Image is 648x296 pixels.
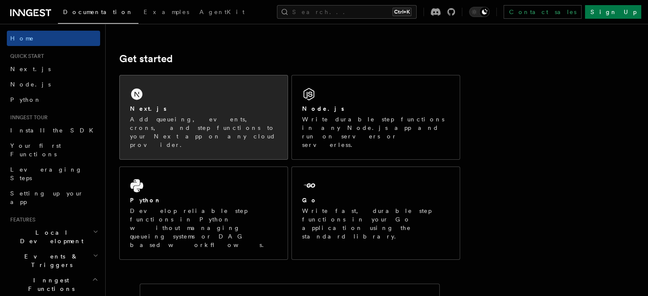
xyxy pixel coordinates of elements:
span: Inngest Functions [7,276,92,293]
span: Install the SDK [10,127,98,134]
span: Leveraging Steps [10,166,82,181]
span: Setting up your app [10,190,84,205]
a: Documentation [58,3,138,24]
span: Documentation [63,9,133,15]
span: Examples [144,9,189,15]
a: Leveraging Steps [7,162,100,186]
span: Quick start [7,53,44,60]
a: Node.js [7,77,100,92]
button: Local Development [7,225,100,249]
span: Features [7,216,35,223]
p: Write durable step functions in any Node.js app and run on servers or serverless. [302,115,449,149]
p: Write fast, durable step functions in your Go application using the standard library. [302,207,449,241]
a: Next.js [7,61,100,77]
h2: Go [302,196,317,204]
a: Home [7,31,100,46]
button: Search...Ctrl+K [277,5,417,19]
p: Develop reliable step functions in Python without managing queueing systems or DAG based workflows. [130,207,277,249]
a: Sign Up [585,5,641,19]
span: Home [10,34,34,43]
a: Your first Functions [7,138,100,162]
a: Next.jsAdd queueing, events, crons, and step functions to your Next app on any cloud provider. [119,75,288,160]
button: Toggle dark mode [469,7,490,17]
span: Python [10,96,41,103]
span: Next.js [10,66,51,72]
span: Your first Functions [10,142,61,158]
a: Setting up your app [7,186,100,210]
a: Python [7,92,100,107]
a: PythonDevelop reliable step functions in Python without managing queueing systems or DAG based wo... [119,167,288,260]
h2: Python [130,196,161,204]
span: Events & Triggers [7,252,93,269]
span: Node.js [10,81,51,88]
p: Add queueing, events, crons, and step functions to your Next app on any cloud provider. [130,115,277,149]
span: AgentKit [199,9,245,15]
button: Events & Triggers [7,249,100,273]
a: Examples [138,3,194,23]
a: Node.jsWrite durable step functions in any Node.js app and run on servers or serverless. [291,75,460,160]
a: Get started [119,53,173,65]
h2: Next.js [130,104,167,113]
span: Local Development [7,228,93,245]
a: AgentKit [194,3,250,23]
a: Contact sales [504,5,582,19]
a: GoWrite fast, durable step functions in your Go application using the standard library. [291,167,460,260]
h2: Node.js [302,104,344,113]
span: Inngest tour [7,114,48,121]
a: Install the SDK [7,123,100,138]
kbd: Ctrl+K [392,8,412,16]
